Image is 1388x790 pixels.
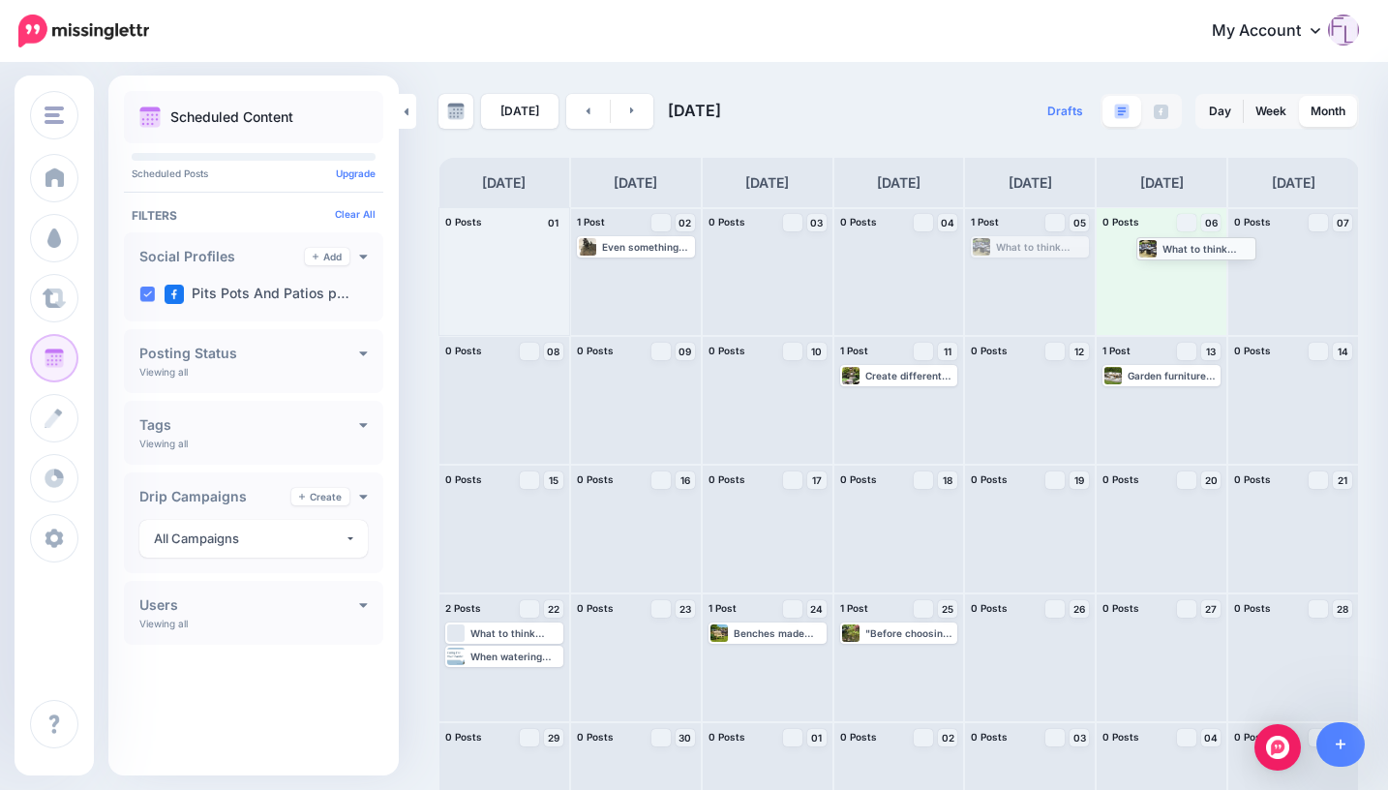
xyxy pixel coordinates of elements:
[577,473,614,485] span: 0 Posts
[942,604,953,614] span: 25
[941,218,954,228] span: 04
[577,216,605,228] span: 1 Post
[139,366,188,378] p: Viewing all
[1333,214,1352,231] a: 07
[544,600,563,618] a: 22
[810,218,823,228] span: 03
[1102,731,1139,743] span: 0 Posts
[1201,729,1221,746] a: 04
[1128,370,1219,381] div: Garden furniture is a holistic investment, offering returns across lifestyle, health, financial, ...
[676,343,695,360] a: 09
[165,285,349,304] label: Pits Pots And Patios p…
[577,602,614,614] span: 0 Posts
[877,171,920,195] h4: [DATE]
[445,216,482,228] span: 0 Posts
[676,600,695,618] a: 23
[1338,347,1348,356] span: 14
[1073,733,1086,743] span: 03
[971,473,1008,485] span: 0 Posts
[811,347,822,356] span: 10
[1337,218,1349,228] span: 07
[154,528,345,550] div: All Campaigns
[865,370,956,381] div: Create different areas such as a fun zone for kids, relaxation zones, eating areas, reading nooks...
[445,602,481,614] span: 2 Posts
[938,471,957,489] a: 18
[139,250,305,263] h4: Social Profiles
[170,110,293,124] p: Scheduled Content
[548,733,559,743] span: 29
[679,733,691,743] span: 30
[1073,604,1085,614] span: 26
[1140,171,1184,195] h4: [DATE]
[938,214,957,231] a: 04
[807,729,827,746] a: 01
[1333,343,1352,360] a: 14
[45,106,64,124] img: menu.png
[810,604,823,614] span: 24
[577,731,614,743] span: 0 Posts
[1074,475,1084,485] span: 19
[1036,94,1095,129] a: Drafts
[840,345,868,356] span: 1 Post
[132,168,376,178] p: Scheduled Posts
[139,438,188,449] p: Viewing all
[139,520,368,558] button: All Campaigns
[1114,104,1130,119] img: paragraph-boxed.png
[679,347,691,356] span: 09
[680,475,690,485] span: 16
[470,627,561,639] div: What to think about when buying garden furniture - will it withstand rain well – you should also ...
[1206,347,1216,356] span: 13
[942,733,954,743] span: 02
[544,343,563,360] a: 08
[1333,600,1352,618] a: 28
[807,343,827,360] a: 10
[336,167,376,179] a: Upgrade
[139,490,291,503] h4: Drip Campaigns
[812,475,822,485] span: 17
[470,651,561,662] div: When watering keep going until water begins to run out of the hole in the pot, or until the soil ...
[447,103,465,120] img: calendar-grey-darker.png
[944,347,951,356] span: 11
[807,600,827,618] a: 24
[709,602,737,614] span: 1 Post
[1070,343,1089,360] a: 12
[807,214,827,231] a: 03
[1047,106,1083,117] span: Drafts
[139,106,161,128] img: calendar.png
[1197,96,1243,127] a: Day
[544,471,563,489] a: 15
[1272,171,1315,195] h4: [DATE]
[1234,731,1271,743] span: 0 Posts
[709,216,745,228] span: 0 Posts
[840,602,868,614] span: 1 Post
[1102,602,1139,614] span: 0 Posts
[971,602,1008,614] span: 0 Posts
[614,171,657,195] h4: [DATE]
[139,618,188,629] p: Viewing all
[1070,214,1089,231] a: 05
[1074,347,1084,356] span: 12
[548,604,559,614] span: 22
[291,488,349,505] a: Create
[1205,604,1217,614] span: 27
[1009,171,1052,195] h4: [DATE]
[996,241,1087,253] div: What to think about when buying garden furniture - if you have a smaller garden, think about smal...
[1338,475,1347,485] span: 21
[18,15,149,47] img: Missinglettr
[1299,96,1357,127] a: Month
[1254,724,1301,771] div: Open Intercom Messenger
[679,218,691,228] span: 02
[971,216,999,228] span: 1 Post
[840,216,877,228] span: 0 Posts
[840,731,877,743] span: 0 Posts
[676,471,695,489] a: 16
[1234,602,1271,614] span: 0 Posts
[1234,473,1271,485] span: 0 Posts
[676,729,695,746] a: 30
[938,729,957,746] a: 02
[676,214,695,231] a: 02
[840,473,877,485] span: 0 Posts
[544,214,563,231] h4: 01
[1192,8,1359,55] a: My Account
[1204,733,1218,743] span: 04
